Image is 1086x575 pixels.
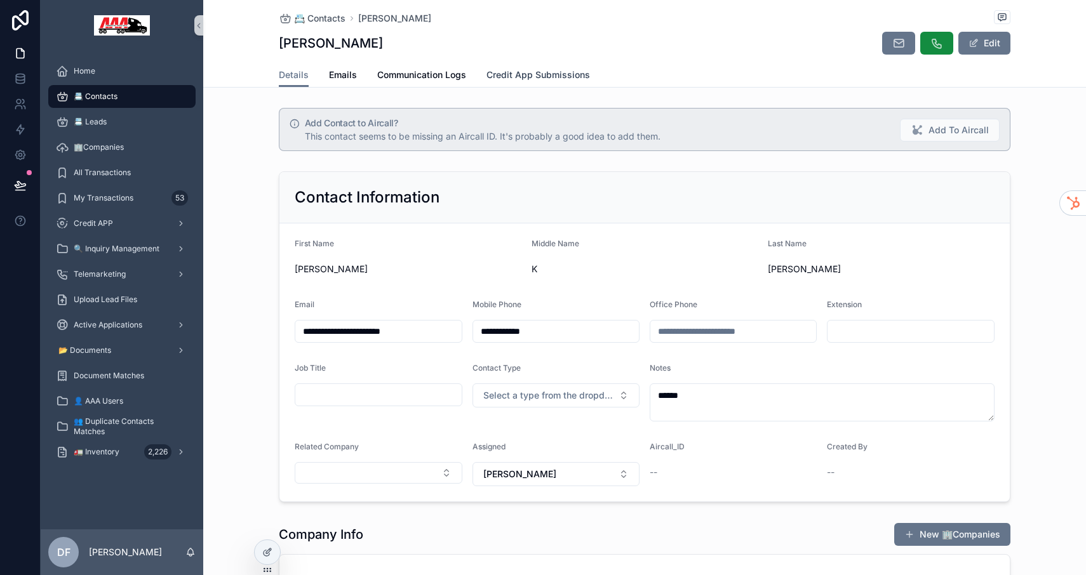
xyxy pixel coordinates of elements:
span: Assigned [473,442,506,451]
span: 🏢Companies [74,142,124,152]
a: 🚛 Inventory2,226 [48,440,196,463]
img: App logo [94,15,150,36]
h1: [PERSON_NAME] [279,34,383,52]
span: 📂 Documents [58,345,111,355]
button: New 🏢Companies [894,523,1010,546]
button: Edit [958,32,1010,55]
span: Last Name [768,239,807,248]
span: Email [295,300,314,309]
a: My Transactions53 [48,187,196,209]
p: [PERSON_NAME] [89,546,162,558]
a: Home [48,60,196,83]
span: [PERSON_NAME] [295,263,521,275]
span: 📇 Contacts [294,12,345,25]
div: 2,226 [144,444,171,459]
span: Credit App Submissions [486,69,590,81]
span: Active Applications [74,320,142,330]
span: 🚛 Inventory [74,447,119,457]
a: 🔍 Inquiry Management [48,237,196,260]
span: Aircall_ID [650,442,685,451]
span: Job Title [295,363,326,373]
a: Credit App Submissions [486,63,590,89]
span: Emails [329,69,357,81]
span: Notes [650,363,671,373]
span: [PERSON_NAME] [768,263,995,275]
span: Details [279,69,309,81]
span: 📇 Leads [74,117,107,127]
a: Upload Lead Files [48,288,196,311]
a: Communication Logs [377,63,466,89]
span: First Name [295,239,334,248]
button: Add To Aircall [900,119,1000,142]
a: 📇 Contacts [48,85,196,108]
span: Contact Type [473,363,521,373]
a: 👤 AAA Users [48,390,196,413]
span: Add To Aircall [928,124,989,136]
h1: Company Info [279,525,363,543]
a: 👥 Duplicate Contacts Matches [48,415,196,438]
button: Select Button [473,462,640,486]
a: Active Applications [48,314,196,336]
div: 53 [171,190,188,206]
span: Middle Name [532,239,579,248]
span: [PERSON_NAME] [483,468,556,480]
span: My Transactions [74,193,133,203]
span: -- [650,466,657,479]
span: 🔍 Inquiry Management [74,244,159,254]
button: Select Button [473,383,640,407]
span: K [532,263,758,275]
a: Details [279,63,309,88]
a: Document Matches [48,364,196,387]
div: This contact seems to be missing an Aircall ID. It's probably a good idea to add them. [305,130,890,143]
span: Home [74,66,95,76]
span: Telemarketing [74,269,126,279]
span: This contact seems to be missing an Aircall ID. It's probably a good idea to add them. [305,131,660,142]
h2: Contact Information [295,187,439,208]
a: Credit APP [48,212,196,235]
span: 👤 AAA Users [74,396,123,406]
a: 📇 Contacts [279,12,345,25]
span: 👥 Duplicate Contacts Matches [74,416,183,437]
span: Upload Lead Files [74,294,137,305]
span: 📇 Contacts [74,91,117,102]
span: Extension [827,300,862,309]
span: Related Company [295,442,359,451]
a: Emails [329,63,357,89]
h5: Add Contact to Aircall? [305,119,890,128]
a: 🏢Companies [48,136,196,159]
span: Credit APP [74,218,113,228]
a: 📂 Documents [48,339,196,362]
span: Select a type from the dropdown [483,389,614,402]
span: -- [827,466,835,479]
a: All Transactions [48,161,196,184]
span: Office Phone [650,300,697,309]
span: Created By [827,442,868,451]
span: All Transactions [74,168,131,178]
div: scrollable content [41,51,203,480]
a: 📇 Leads [48,110,196,133]
span: Communication Logs [377,69,466,81]
span: DF [57,545,70,560]
span: Document Matches [74,371,144,381]
button: Select Button [295,462,462,484]
span: Mobile Phone [473,300,521,309]
a: Telemarketing [48,263,196,286]
a: [PERSON_NAME] [358,12,431,25]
